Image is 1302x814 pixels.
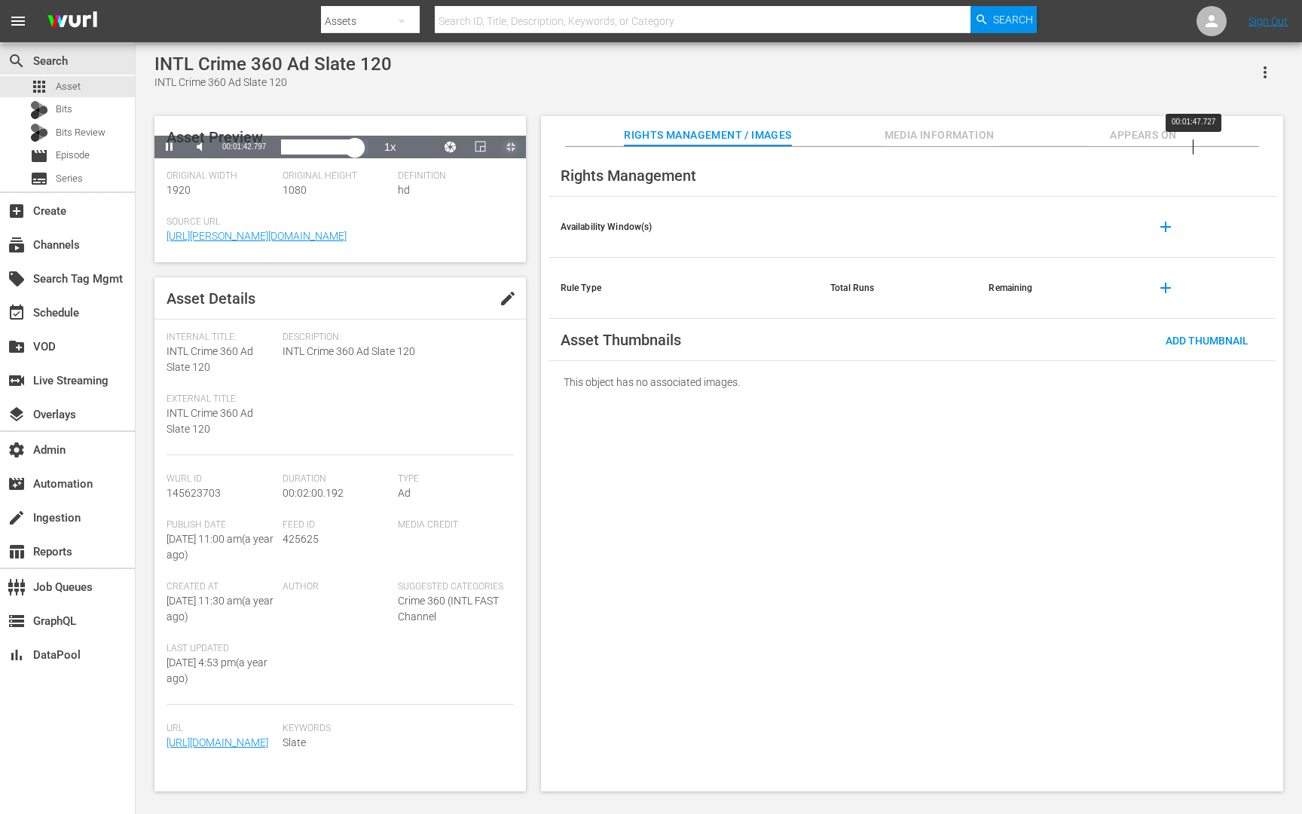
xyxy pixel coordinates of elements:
span: edit [499,289,517,308]
span: 1080 [283,184,307,196]
span: Ingestion [8,509,26,527]
span: Asset [30,78,48,96]
button: Jump To Time [436,136,466,158]
span: Search Tag Mgmt [8,270,26,288]
span: Job Queues [8,578,26,596]
button: Add Thumbnail [1154,326,1261,353]
span: Channels [8,236,26,254]
span: Type [398,473,506,485]
button: Search [970,6,1037,33]
span: Original Height [283,170,391,182]
span: Author [283,581,391,593]
div: INTL Crime 360 Ad Slate 120 [154,75,392,90]
span: Bits Review [56,125,105,140]
span: Ad [398,487,411,499]
span: Asset Preview [167,128,263,146]
span: Source Url [167,216,506,228]
span: add [1157,218,1175,236]
button: add [1148,270,1184,306]
span: Rights Management / Images [624,126,791,145]
button: Pause [154,136,185,158]
span: Created At [167,581,275,593]
span: 1920 [167,184,191,196]
th: Rule Type [549,258,818,319]
span: Search [8,52,26,70]
div: Bits [30,101,48,119]
button: Mute [185,136,215,158]
span: INTL Crime 360 Ad Slate 120 [167,407,253,435]
span: 145623703 [167,487,221,499]
span: Automation [8,475,26,493]
span: Asset Thumbnails [561,331,681,349]
span: Wurl Id [167,473,275,485]
span: Publish Date [167,519,275,531]
span: Crime 360 (INTL FAST Channel [398,595,499,623]
span: GraphQL [8,612,26,630]
span: Asset Details [167,289,255,308]
span: INTL Crime 360 Ad Slate 120 [167,345,253,373]
span: Suggested Categories [398,581,506,593]
span: Appears On [1087,126,1200,145]
span: hd [398,184,410,196]
span: DataPool [8,646,26,664]
span: Add Thumbnail [1154,335,1261,347]
button: Playback Rate [375,136,405,158]
span: Media Information [883,126,996,145]
span: Create [8,202,26,220]
span: Asset [56,79,81,94]
span: Search [993,6,1033,33]
span: Internal Title: [167,332,275,344]
a: [URL][DOMAIN_NAME] [167,736,268,748]
span: Episode [56,148,90,163]
span: Keywords [283,723,506,735]
span: Duration [283,473,391,485]
span: Definition [398,170,506,182]
span: [DATE] 4:53 pm ( a year ago ) [167,656,267,684]
span: Last Updated [167,643,275,655]
span: Description: [283,332,506,344]
span: Live Streaming [8,372,26,390]
span: Schedule [8,304,26,322]
th: Total Runs [818,258,976,319]
span: Admin [8,441,26,459]
span: External Title: [167,393,275,405]
button: add [1148,209,1184,245]
button: Picture-in-Picture [466,136,496,158]
span: INTL Crime 360 Ad Slate 120 [283,344,506,360]
a: Sign Out [1249,15,1288,27]
span: Bits [56,102,72,117]
div: INTL Crime 360 Ad Slate 120 [154,54,392,75]
th: Remaining [976,258,1135,319]
span: Url [167,723,275,735]
span: Series [56,171,83,186]
span: Episode [30,147,48,165]
span: Reports [8,543,26,561]
span: Original Width [167,170,275,182]
span: 00:01:42.797 [222,142,266,151]
span: [DATE] 11:00 am ( a year ago ) [167,533,274,561]
img: ans4CAIJ8jUAAAAAAAAAAAAAAAAAAAAAAAAgQb4GAAAAAAAAAAAAAAAAAAAAAAAAJMjXAAAAAAAAAAAAAAAAAAAAAAAAgAT5G... [36,4,108,39]
span: Media Credit [398,519,506,531]
span: menu [9,12,27,30]
div: Progress Bar [281,139,367,155]
th: Availability Window(s) [549,197,818,258]
div: Bits Review [30,124,48,142]
span: add [1157,279,1175,297]
a: [URL][PERSON_NAME][DOMAIN_NAME] [167,230,347,242]
div: This object has no associated images. [549,361,1276,403]
span: Feed ID [283,519,391,531]
span: Overlays [8,405,26,424]
button: Exit Fullscreen [496,136,526,158]
span: 00:02:00.192 [283,487,344,499]
span: Slate [283,735,506,751]
span: VOD [8,338,26,356]
span: [DATE] 11:30 am ( a year ago ) [167,595,274,623]
button: edit [490,280,526,317]
span: Rights Management [561,167,696,185]
span: Series [30,170,48,188]
span: 425625 [283,533,319,545]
